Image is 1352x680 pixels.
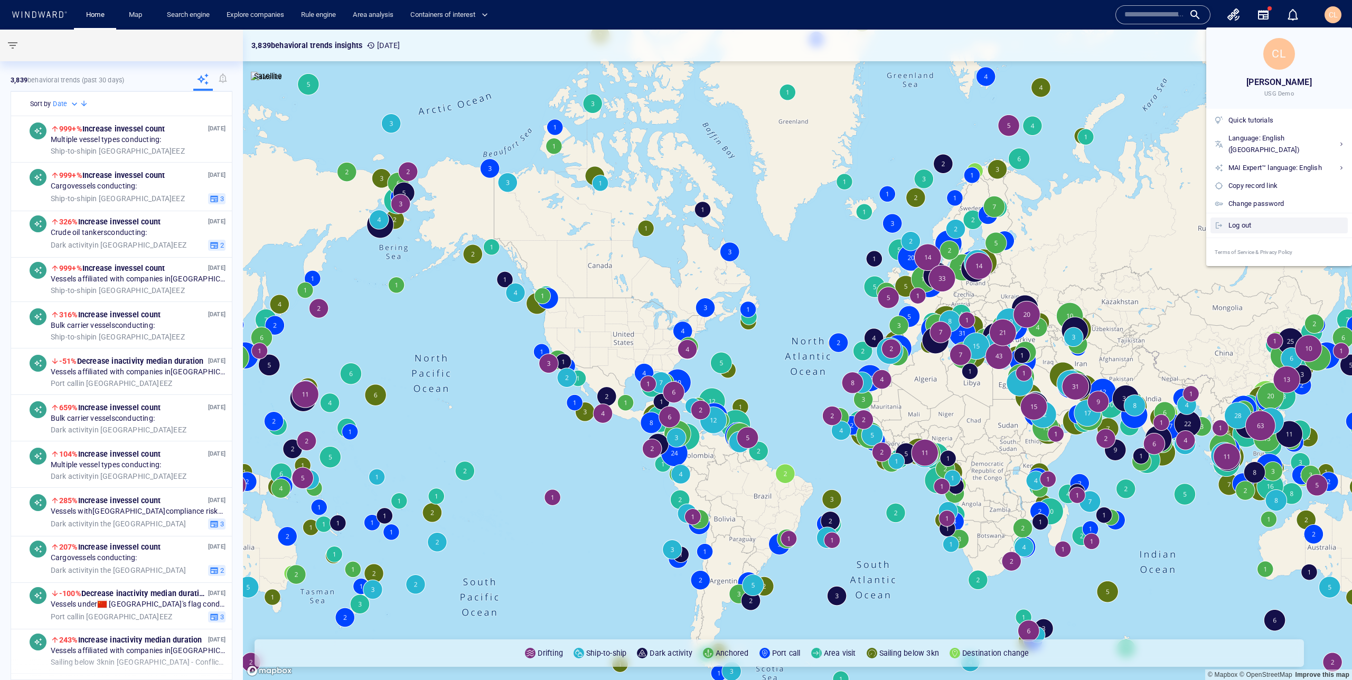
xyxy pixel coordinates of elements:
div: Log out [1228,220,1344,231]
div: Change password [1228,198,1344,210]
span: USG Demo [1264,90,1294,98]
span: CL [1272,47,1287,60]
div: Quick tutorials [1228,115,1344,126]
a: Terms of Service & Privacy Policy [1206,238,1352,266]
div: Copy record link [1228,180,1344,192]
span: [PERSON_NAME] [1246,75,1312,90]
div: Language: English ([GEOGRAPHIC_DATA]) [1228,133,1344,156]
iframe: Chat [1307,632,1344,672]
div: MAI Expert™ language: English [1228,162,1344,174]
